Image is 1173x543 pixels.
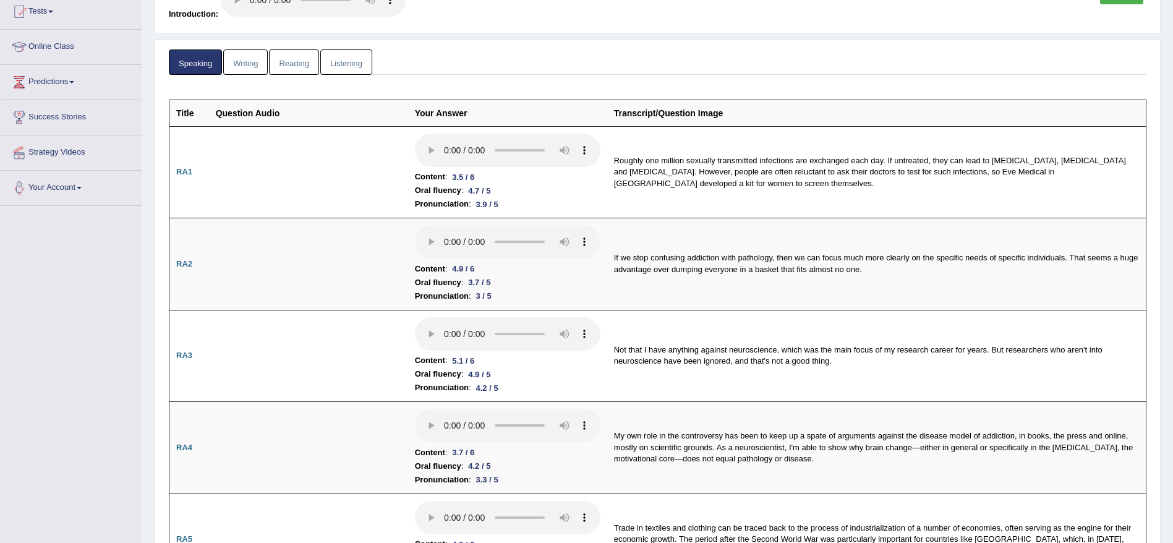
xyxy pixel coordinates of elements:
[447,354,479,367] div: 5.1 / 6
[607,218,1146,310] td: If we stop confusing addiction with pathology, then we can focus much more clearly on the specifi...
[176,351,192,360] b: RA3
[169,100,209,126] th: Title
[223,49,268,75] a: Writing
[415,262,600,276] li: :
[447,262,479,275] div: 4.9 / 6
[415,184,461,197] b: Oral fluency
[607,310,1146,402] td: Not that I have anything against neuroscience, which was the main focus of my research career for...
[471,382,503,395] div: 4.2 / 5
[415,354,445,367] b: Content
[415,446,445,460] b: Content
[471,473,503,486] div: 3.3 / 5
[1,135,142,166] a: Strategy Videos
[415,367,461,381] b: Oral fluency
[415,289,600,303] li: :
[1,171,142,202] a: Your Account
[415,276,461,289] b: Oral fluency
[209,100,408,126] th: Question Audio
[471,198,503,211] div: 3.9 / 5
[415,460,461,473] b: Oral fluency
[463,276,495,289] div: 3.7 / 5
[415,289,469,303] b: Pronunciation
[607,100,1146,126] th: Transcript/Question Image
[415,446,600,460] li: :
[471,289,497,302] div: 3 / 5
[176,443,192,452] b: RA4
[415,381,600,395] li: :
[1,30,142,61] a: Online Class
[463,368,495,381] div: 4.9 / 5
[176,167,192,176] b: RA1
[415,197,469,211] b: Pronunciation
[415,170,600,184] li: :
[415,381,469,395] b: Pronunciation
[463,460,495,472] div: 4.2 / 5
[408,100,607,126] th: Your Answer
[176,259,192,268] b: RA2
[415,170,445,184] b: Content
[1,100,142,131] a: Success Stories
[415,473,469,487] b: Pronunciation
[415,460,600,473] li: :
[269,49,318,75] a: Reading
[415,367,600,381] li: :
[415,276,600,289] li: :
[447,171,479,184] div: 3.5 / 6
[415,197,600,211] li: :
[415,262,445,276] b: Content
[320,49,372,75] a: Listening
[169,49,222,75] a: Speaking
[169,9,218,19] span: Introduction:
[447,446,479,459] div: 3.7 / 6
[607,126,1146,218] td: Roughly one million sexually transmitted infections are exchanged each day. If untreated, they ca...
[463,184,495,197] div: 4.7 / 5
[415,473,600,487] li: :
[415,184,600,197] li: :
[415,354,600,367] li: :
[1,65,142,96] a: Predictions
[607,402,1146,494] td: My own role in the controversy has been to keep up a spate of arguments against the disease model...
